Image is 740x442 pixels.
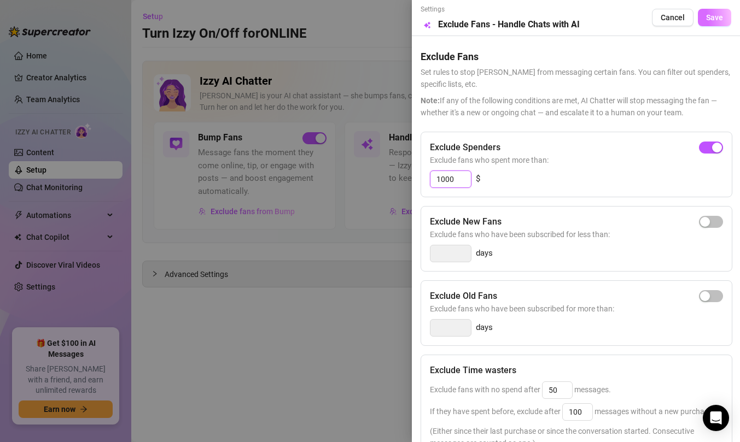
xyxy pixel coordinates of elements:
h5: Exclude Fans [421,49,731,64]
span: Settings [421,4,580,15]
h5: Exclude Fans - Handle Chats with AI [438,18,580,31]
span: days [476,247,493,260]
span: Note: [421,96,440,105]
span: If they have spent before, exclude after messages without a new purchase. [430,407,714,416]
span: Set rules to stop [PERSON_NAME] from messaging certain fans. You can filter out spenders, specifi... [421,66,731,90]
h5: Exclude Time wasters [430,364,516,377]
h5: Exclude New Fans [430,215,502,228]
span: Exclude fans with no spend after messages. [430,385,611,394]
span: Cancel [661,13,685,22]
button: Save [698,9,731,26]
span: Save [706,13,723,22]
span: Exclude fans who have been subscribed for less than: [430,228,723,240]
span: If any of the following conditions are met, AI Chatter will stop messaging the fan — whether it's... [421,95,731,119]
div: Open Intercom Messenger [703,405,729,431]
span: Exclude fans who have been subscribed for more than: [430,303,723,315]
span: $ [476,173,480,186]
button: Cancel [652,9,694,26]
h5: Exclude Spenders [430,141,500,154]
span: days [476,321,493,334]
span: Exclude fans who spent more than: [430,154,723,166]
h5: Exclude Old Fans [430,290,497,303]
